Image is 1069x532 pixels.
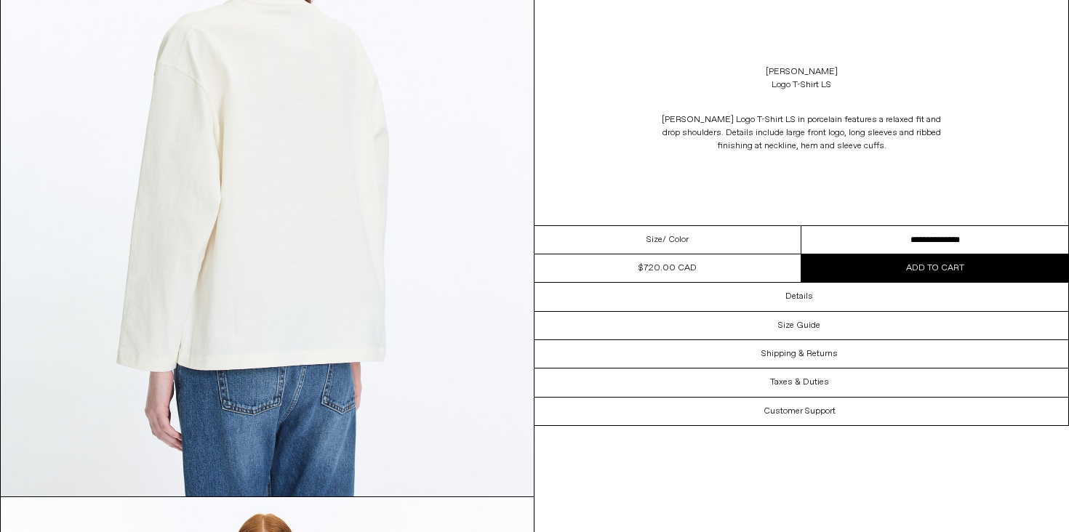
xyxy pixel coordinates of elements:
[646,233,662,246] span: Size
[638,262,697,275] div: $720.00 CAD
[778,321,820,331] h3: Size Guide
[761,349,838,359] h3: Shipping & Returns
[770,377,829,387] h3: Taxes & Duties
[785,291,813,302] h3: Details
[906,262,964,274] span: Add to cart
[656,106,947,160] p: [PERSON_NAME] Logo T-Shirt LS in porcelain features a relaxed fit and drop shoulders. Details inc...
[801,254,1068,282] button: Add to cart
[662,233,689,246] span: / Color
[772,78,831,92] div: Logo T-Shirt LS
[766,65,838,78] a: [PERSON_NAME]
[764,406,836,416] h3: Customer Support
